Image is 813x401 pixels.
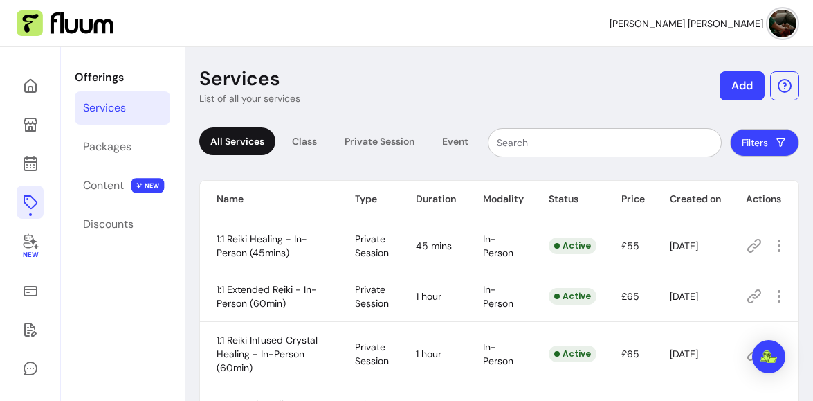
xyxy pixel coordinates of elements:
p: List of all your services [199,91,300,105]
th: Name [200,181,338,217]
span: Private Session [355,233,389,259]
button: avatar[PERSON_NAME] [PERSON_NAME] [610,10,796,37]
th: Price [605,181,653,217]
a: New [17,224,44,269]
span: 1:1 Reiki Healing - In-Person (45mins) [217,233,307,259]
span: NEW [131,178,165,193]
span: [DATE] [670,290,698,303]
div: Private Session [334,127,426,155]
a: Content NEW [75,169,170,202]
span: 1 hour [416,348,441,360]
th: Type [338,181,399,217]
span: £55 [621,240,639,252]
div: Open Intercom Messenger [752,340,785,373]
a: Packages [75,130,170,163]
button: Filters [730,129,799,157]
img: Fluum Logo [17,10,113,37]
div: Packages [83,139,131,155]
a: Services [75,91,170,125]
span: £65 [621,348,639,360]
div: Event [431,127,479,155]
th: Actions [729,181,798,217]
span: [DATE] [670,348,698,360]
p: Services [199,66,280,91]
span: New [22,251,37,260]
div: Content [83,177,124,194]
div: Active [549,346,596,362]
span: 45 mins [416,240,452,252]
a: My Messages [17,352,44,385]
th: Created on [653,181,729,217]
button: Add [720,71,765,100]
span: In-Person [483,233,513,259]
div: Class [281,127,328,155]
div: All Services [199,127,275,155]
th: Status [532,181,605,217]
a: Discounts [75,208,170,241]
a: My Page [17,108,44,141]
div: Active [549,238,596,254]
span: 1:1 Reiki Infused Crystal Healing - In-Person (60min) [217,334,318,374]
a: Home [17,69,44,103]
th: Modality [466,181,532,217]
span: 1:1 Extended Reiki - In-Person (60min) [217,283,317,310]
span: [PERSON_NAME] [PERSON_NAME] [610,17,763,30]
th: Duration [399,181,466,217]
div: Discounts [83,216,134,233]
span: 1 hour [416,290,441,303]
a: Offerings [17,186,44,219]
div: Active [549,288,596,305]
a: Waivers [17,313,44,346]
a: Sales [17,274,44,308]
span: Private Session [355,283,389,310]
p: Offerings [75,69,170,86]
span: In-Person [483,283,513,310]
a: Calendar [17,147,44,180]
span: £65 [621,290,639,303]
div: Services [83,100,126,116]
span: [DATE] [670,240,698,252]
input: Search [497,136,713,150]
span: Private Session [355,341,389,367]
span: In-Person [483,341,513,367]
img: avatar [769,10,796,37]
